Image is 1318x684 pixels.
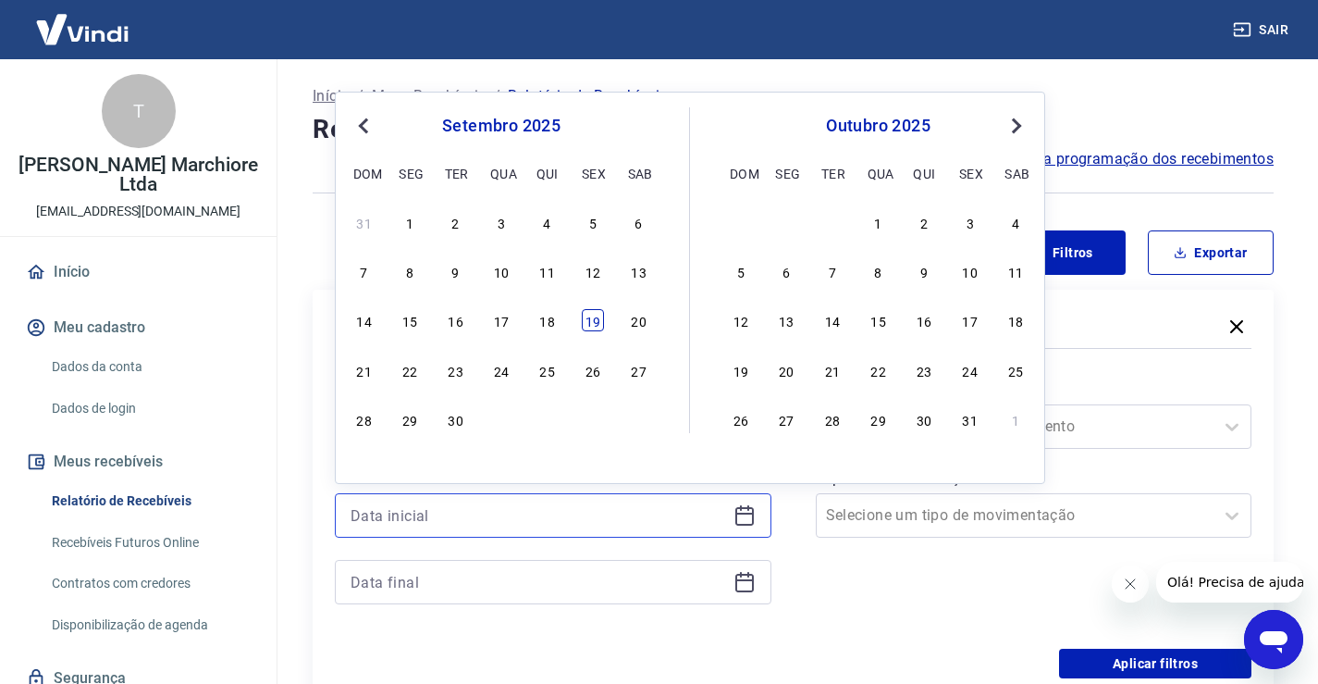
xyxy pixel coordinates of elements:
[399,260,421,282] div: Choose segunda-feira, 8 de setembro de 2025
[868,408,890,430] div: Choose quarta-feira, 29 de outubro de 2025
[313,111,1274,148] h4: Relatório de Recebíveis
[730,162,752,184] div: dom
[536,260,559,282] div: Choose quinta-feira, 11 de setembro de 2025
[1004,260,1027,282] div: Choose sábado, 11 de outubro de 2025
[313,85,350,107] a: Início
[445,359,467,381] div: Choose terça-feira, 23 de setembro de 2025
[353,309,376,331] div: Choose domingo, 14 de setembro de 2025
[775,309,797,331] div: Choose segunda-feira, 13 de outubro de 2025
[536,408,559,430] div: Choose quinta-feira, 2 de outubro de 2025
[445,260,467,282] div: Choose terça-feira, 9 de setembro de 2025
[913,309,935,331] div: Choose quinta-feira, 16 de outubro de 2025
[372,85,487,107] a: Meus Recebíveis
[1005,115,1028,137] button: Next Month
[913,162,935,184] div: qui
[44,524,254,562] a: Recebíveis Futuros Online
[1112,566,1149,603] iframe: Fechar mensagem
[44,390,254,428] a: Dados de login
[536,211,559,233] div: Choose quinta-feira, 4 de setembro de 2025
[399,162,421,184] div: seg
[353,408,376,430] div: Choose domingo, 28 de setembro de 2025
[351,568,726,596] input: Data final
[44,348,254,386] a: Dados da conta
[775,408,797,430] div: Choose segunda-feira, 27 de outubro de 2025
[582,162,604,184] div: sex
[22,441,254,482] button: Meus recebíveis
[1148,230,1274,275] button: Exportar
[490,359,512,381] div: Choose quarta-feira, 24 de setembro de 2025
[730,408,752,430] div: Choose domingo, 26 de outubro de 2025
[821,309,844,331] div: Choose terça-feira, 14 de outubro de 2025
[821,260,844,282] div: Choose terça-feira, 7 de outubro de 2025
[821,162,844,184] div: ter
[582,359,604,381] div: Choose sexta-feira, 26 de setembro de 2025
[445,211,467,233] div: Choose terça-feira, 2 de setembro de 2025
[490,309,512,331] div: Choose quarta-feira, 17 de setembro de 2025
[11,13,155,28] span: Olá! Precisa de ajuda?
[490,408,512,430] div: Choose quarta-feira, 1 de outubro de 2025
[582,211,604,233] div: Choose sexta-feira, 5 de setembro de 2025
[22,252,254,292] a: Início
[959,162,981,184] div: sex
[22,307,254,348] button: Meu cadastro
[959,359,981,381] div: Choose sexta-feira, 24 de outubro de 2025
[628,260,650,282] div: Choose sábado, 13 de setembro de 2025
[775,359,797,381] div: Choose segunda-feira, 20 de outubro de 2025
[959,211,981,233] div: Choose sexta-feira, 3 de outubro de 2025
[399,408,421,430] div: Choose segunda-feira, 29 de setembro de 2025
[775,260,797,282] div: Choose segunda-feira, 6 de outubro de 2025
[582,260,604,282] div: Choose sexta-feira, 12 de setembro de 2025
[730,359,752,381] div: Choose domingo, 19 de outubro de 2025
[727,208,1029,432] div: month 2025-10
[36,202,240,221] p: [EMAIL_ADDRESS][DOMAIN_NAME]
[868,260,890,282] div: Choose quarta-feira, 8 de outubro de 2025
[868,211,890,233] div: Choose quarta-feira, 1 de outubro de 2025
[1156,562,1303,603] iframe: Mensagem da empresa
[399,211,421,233] div: Choose segunda-feira, 1 de setembro de 2025
[351,115,652,137] div: setembro 2025
[44,565,254,603] a: Contratos com credores
[508,85,667,107] p: Relatório de Recebíveis
[727,115,1029,137] div: outubro 2025
[357,85,363,107] p: /
[868,359,890,381] div: Choose quarta-feira, 22 de outubro de 2025
[821,408,844,430] div: Choose terça-feira, 28 de outubro de 2025
[1004,408,1027,430] div: Choose sábado, 1 de novembro de 2025
[536,309,559,331] div: Choose quinta-feira, 18 de setembro de 2025
[353,211,376,233] div: Choose domingo, 31 de agosto de 2025
[15,155,262,194] p: [PERSON_NAME] Marchiore Ltda
[352,115,375,137] button: Previous Month
[1004,309,1027,331] div: Choose sábado, 18 de outubro de 2025
[1229,13,1296,47] button: Sair
[351,208,652,432] div: month 2025-09
[536,359,559,381] div: Choose quinta-feira, 25 de setembro de 2025
[628,309,650,331] div: Choose sábado, 20 de setembro de 2025
[102,74,176,148] div: T
[868,309,890,331] div: Choose quarta-feira, 15 de outubro de 2025
[730,309,752,331] div: Choose domingo, 12 de outubro de 2025
[730,211,752,233] div: Choose domingo, 28 de setembro de 2025
[628,408,650,430] div: Choose sábado, 4 de outubro de 2025
[1000,230,1126,275] button: Filtros
[490,211,512,233] div: Choose quarta-feira, 3 de setembro de 2025
[775,162,797,184] div: seg
[536,162,559,184] div: qui
[1004,359,1027,381] div: Choose sábado, 25 de outubro de 2025
[445,162,467,184] div: ter
[913,408,935,430] div: Choose quinta-feira, 30 de outubro de 2025
[913,211,935,233] div: Choose quinta-feira, 2 de outubro de 2025
[44,606,254,644] a: Disponibilização de agenda
[628,359,650,381] div: Choose sábado, 27 de setembro de 2025
[445,309,467,331] div: Choose terça-feira, 16 de setembro de 2025
[959,408,981,430] div: Choose sexta-feira, 31 de outubro de 2025
[913,260,935,282] div: Choose quinta-feira, 9 de outubro de 2025
[892,148,1274,170] a: Saiba como funciona a programação dos recebimentos
[775,211,797,233] div: Choose segunda-feira, 29 de setembro de 2025
[445,408,467,430] div: Choose terça-feira, 30 de setembro de 2025
[1244,610,1303,669] iframe: Botão para abrir a janela de mensagens
[868,162,890,184] div: qua
[399,359,421,381] div: Choose segunda-feira, 22 de setembro de 2025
